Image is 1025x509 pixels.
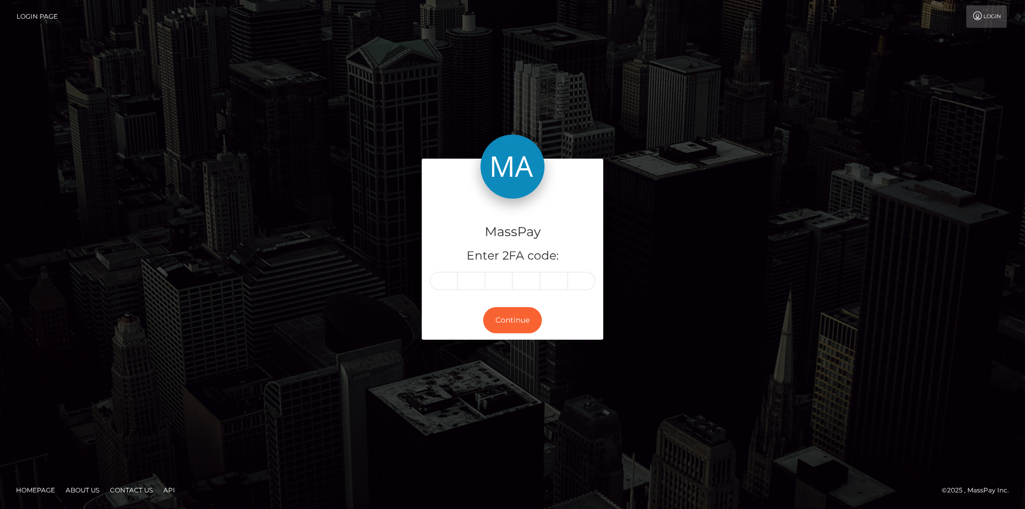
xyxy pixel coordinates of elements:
[61,482,104,498] a: About Us
[430,248,595,264] h5: Enter 2FA code:
[942,484,1017,496] div: © 2025 , MassPay Inc.
[106,482,157,498] a: Contact Us
[480,135,545,199] img: MassPay
[966,5,1007,28] a: Login
[12,482,59,498] a: Homepage
[17,5,58,28] a: Login Page
[159,482,179,498] a: API
[430,223,595,241] h4: MassPay
[483,307,542,333] button: Continue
